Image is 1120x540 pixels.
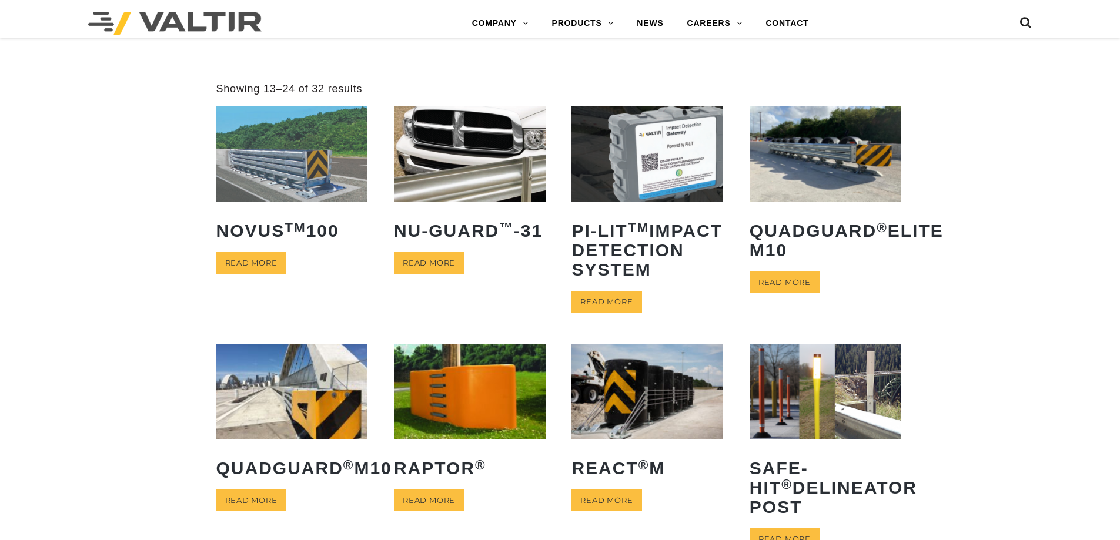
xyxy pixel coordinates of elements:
h2: REACT M [571,450,723,487]
a: CONTACT [754,12,820,35]
a: NOVUSTM100 [216,106,368,249]
a: NU-GUARD™-31 [394,106,546,249]
h2: Safe-Hit Delineator Post [750,450,901,525]
a: Read more about “RAPTOR®” [394,489,464,511]
sup: ™ [499,220,514,235]
img: Valtir [88,12,262,35]
a: Safe-Hit®Delineator Post [750,344,901,525]
a: QuadGuard®M10 [216,344,368,486]
sup: TM [628,220,650,235]
a: Read more about “QuadGuard® M10” [216,489,286,511]
a: Read more about “NU-GUARD™-31” [394,252,464,274]
sup: ® [343,458,355,472]
a: Read more about “PI-LITTM Impact Detection System” [571,291,641,313]
sup: ® [781,477,793,492]
h2: NU-GUARD -31 [394,212,546,249]
a: QuadGuard®Elite M10 [750,106,901,268]
sup: ® [877,220,888,235]
a: CAREERS [676,12,754,35]
a: PRODUCTS [540,12,626,35]
h2: QuadGuard Elite M10 [750,212,901,269]
a: REACT®M [571,344,723,486]
h2: NOVUS 100 [216,212,368,249]
h2: RAPTOR [394,450,546,487]
p: Showing 13–24 of 32 results [216,82,363,96]
a: NEWS [625,12,675,35]
a: COMPANY [460,12,540,35]
sup: TM [285,220,306,235]
h2: QuadGuard M10 [216,450,368,487]
h2: PI-LIT Impact Detection System [571,212,723,288]
sup: ® [475,458,486,472]
sup: ® [638,458,650,472]
a: Read more about “QuadGuard® Elite M10” [750,271,820,293]
a: PI-LITTMImpact Detection System [571,106,723,287]
a: Read more about “REACT® M” [571,489,641,511]
a: RAPTOR® [394,344,546,486]
a: Read more about “NOVUSTM 100” [216,252,286,274]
